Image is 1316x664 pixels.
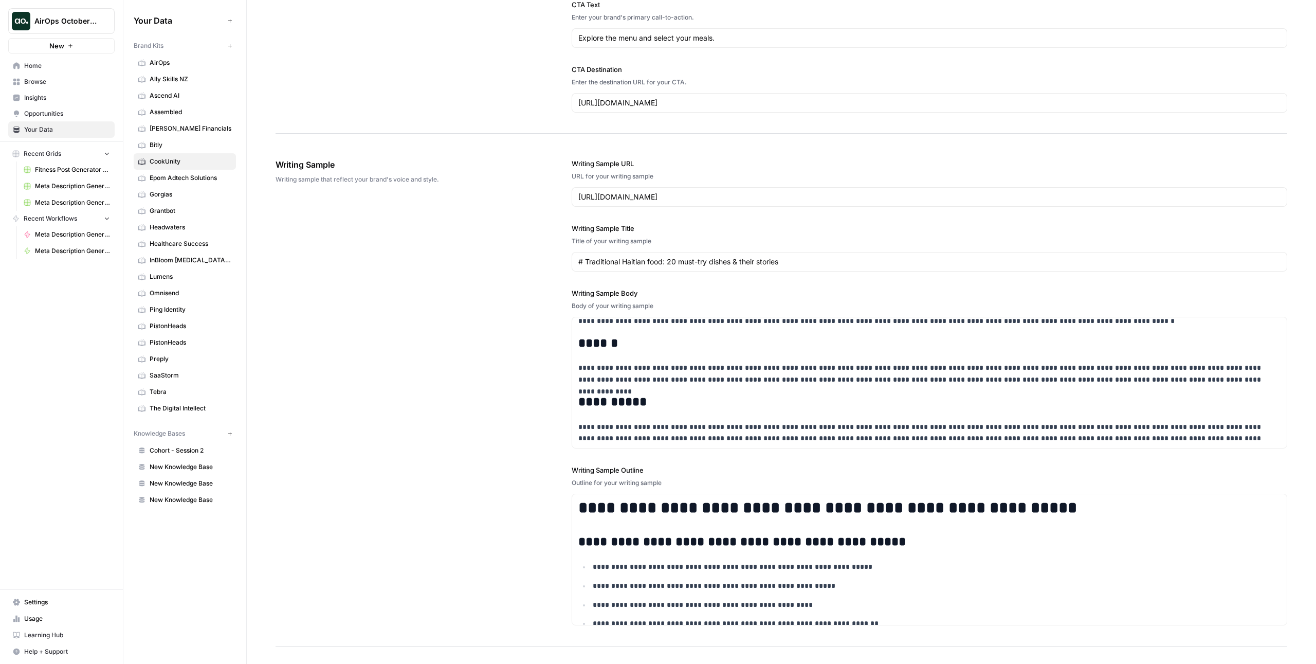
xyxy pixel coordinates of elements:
label: Writing Sample Title [572,223,1287,234]
a: Assembled [134,104,236,120]
button: Recent Grids [8,146,115,161]
label: Writing Sample Body [572,288,1287,298]
a: Healthcare Success [134,236,236,252]
span: Recent Grids [24,149,61,158]
span: Meta Description Generator ([PERSON_NAME]) [35,246,110,256]
a: CookUnity [134,153,236,170]
div: Enter your brand's primary call-to-action. [572,13,1287,22]
span: Brand Kits [134,41,163,50]
a: The Digital Intellect [134,400,236,417]
label: CTA Destination [572,64,1287,75]
a: Insights [8,89,115,106]
label: Writing Sample URL [572,158,1287,169]
a: Epom Adtech Solutions [134,170,236,186]
span: Meta Description Generator ( [PERSON_NAME] ) Grid (1) [35,182,110,191]
span: Meta Description Generator ( [PERSON_NAME] ) Grid [35,198,110,207]
a: Home [8,58,115,74]
input: Game Day Gear Guide [578,257,1281,267]
span: Tebra [150,387,231,397]
span: New Knowledge Base [150,479,231,488]
span: Cohort - Session 2 [150,446,231,455]
button: New [8,38,115,53]
a: PistonHeads [134,318,236,334]
span: Gorgias [150,190,231,199]
span: The Digital Intellect [150,404,231,413]
a: Learning Hub [8,627,115,643]
span: Omnisend [150,289,231,298]
span: Fitness Post Generator ([PERSON_NAME]) [35,165,110,174]
span: Ally Skills NZ [150,75,231,84]
input: Gear up and get in the game with Sunday Soccer! [578,33,1281,43]
a: Lumens [134,268,236,285]
a: [PERSON_NAME] Financials [134,120,236,137]
label: Writing Sample Outline [572,465,1287,475]
span: CookUnity [150,157,231,166]
a: New Knowledge Base [134,459,236,475]
a: Preply [134,351,236,367]
a: Ping Identity [134,301,236,318]
a: Ally Skills NZ [134,71,236,87]
a: Browse [8,74,115,90]
input: www.sundaysoccer.com/game-day [578,192,1281,202]
a: Headwaters [134,219,236,236]
span: Knowledge Bases [134,429,185,438]
a: AirOps [134,55,236,71]
a: Opportunities [8,105,115,122]
div: Enter the destination URL for your CTA. [572,78,1287,87]
div: URL for your writing sample [572,172,1287,181]
button: Help + Support [8,643,115,660]
span: Writing Sample [276,158,514,171]
span: Your Data [24,125,110,134]
a: Omnisend [134,285,236,301]
div: Body of your writing sample [572,301,1287,311]
a: SaaStorm [134,367,236,384]
a: New Knowledge Base [134,475,236,492]
span: Opportunities [24,109,110,118]
span: PistonHeads [150,338,231,347]
a: Bitly [134,137,236,153]
span: Your Data [134,14,224,27]
span: Learning Hub [24,631,110,640]
span: InBloom [MEDICAL_DATA] Services [150,256,231,265]
span: Assembled [150,107,231,117]
a: Ascend AI [134,87,236,104]
span: Recent Workflows [24,214,77,223]
span: Home [24,61,110,70]
a: Settings [8,594,115,611]
span: Writing sample that reflect your brand's voice and style. [276,175,514,184]
span: Help + Support [24,647,110,656]
span: Headwaters [150,223,231,232]
span: AirOps October Cohort [34,16,97,26]
a: Gorgias [134,186,236,203]
span: Bitly [150,140,231,150]
a: Meta Description Generator ([PERSON_NAME]) [19,226,115,243]
input: www.sundaysoccer.com/gearup [578,98,1281,108]
span: Preply [150,354,231,364]
a: Meta Description Generator ( [PERSON_NAME] ) Grid [19,194,115,211]
div: Title of your writing sample [572,237,1287,246]
span: [PERSON_NAME] Financials [150,124,231,133]
span: PistonHeads [150,321,231,331]
span: Insights [24,93,110,102]
a: InBloom [MEDICAL_DATA] Services [134,252,236,268]
span: AirOps [150,58,231,67]
button: Workspace: AirOps October Cohort [8,8,115,34]
span: Grantbot [150,206,231,216]
button: Recent Workflows [8,211,115,226]
span: Usage [24,614,110,623]
a: Fitness Post Generator ([PERSON_NAME]) [19,161,115,178]
span: Meta Description Generator ([PERSON_NAME]) [35,230,110,239]
span: New Knowledge Base [150,495,231,505]
span: Ascend AI [150,91,231,100]
a: Meta Description Generator ([PERSON_NAME]) [19,243,115,259]
span: SaaStorm [150,371,231,380]
span: New Knowledge Base [150,462,231,472]
a: Your Data [8,121,115,138]
div: Outline for your writing sample [572,478,1287,488]
span: Lumens [150,272,231,281]
span: Browse [24,77,110,86]
span: New [49,41,64,51]
span: Epom Adtech Solutions [150,173,231,183]
img: AirOps October Cohort Logo [12,12,30,30]
a: Usage [8,611,115,627]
